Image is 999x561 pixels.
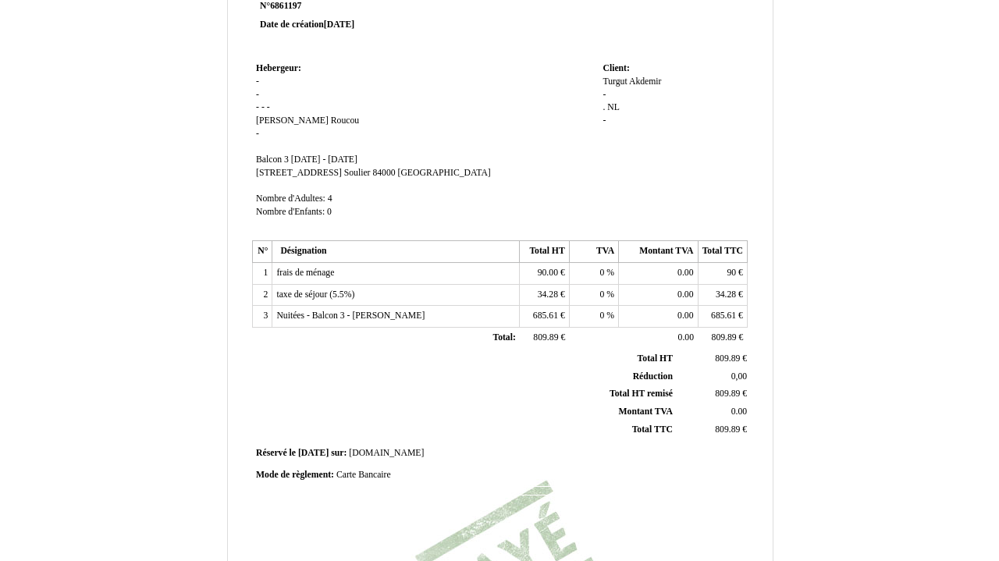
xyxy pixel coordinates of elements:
[520,284,569,306] td: €
[256,115,329,126] span: [PERSON_NAME]
[256,76,259,87] span: -
[331,448,347,458] span: sur:
[276,289,354,300] span: taxe de séjour (5.5%)
[256,168,370,178] span: [STREET_ADDRESS] Soulier
[711,311,736,321] span: 685.61
[698,306,747,328] td: €
[610,389,673,399] span: Total HT remisé
[638,353,673,364] span: Total HT
[270,1,301,11] span: 6861197
[603,115,606,126] span: -
[336,470,391,480] span: Carte Bancaire
[256,470,334,480] span: Mode de règlement:
[569,241,618,263] th: TVA
[716,289,736,300] span: 34.28
[520,328,569,350] td: €
[678,332,694,343] span: 0.00
[256,194,325,204] span: Nombre d'Adultes:
[372,168,395,178] span: 84000
[569,263,618,285] td: %
[677,311,693,321] span: 0.00
[520,263,569,285] td: €
[603,76,627,87] span: Turgut
[520,306,569,328] td: €
[276,268,334,278] span: frais de ménage
[256,207,325,217] span: Nombre d'Enfants:
[276,311,425,321] span: Nuitées - Balcon 3 - [PERSON_NAME]
[603,63,629,73] span: Client:
[533,311,558,321] span: 685.61
[715,424,740,435] span: 809.89
[600,268,605,278] span: 0
[633,371,673,382] span: Réduction
[253,284,272,306] td: 2
[712,332,737,343] span: 809.89
[533,332,558,343] span: 809.89
[272,241,520,263] th: Désignation
[398,168,491,178] span: [GEOGRAPHIC_DATA]
[600,311,605,321] span: 0
[677,289,693,300] span: 0.00
[619,407,673,417] span: Montant TVA
[677,268,693,278] span: 0.00
[256,90,259,100] span: -
[731,407,747,417] span: 0.00
[256,102,259,112] span: -
[715,389,740,399] span: 809.89
[492,332,515,343] span: Total:
[603,102,605,112] span: .
[569,306,618,328] td: %
[267,102,270,112] span: -
[698,328,747,350] td: €
[538,268,558,278] span: 90.00
[291,154,357,165] span: [DATE] - [DATE]
[256,63,301,73] span: Hebergeur:
[324,20,354,30] span: [DATE]
[600,289,605,300] span: 0
[253,306,272,328] td: 3
[349,448,424,458] span: [DOMAIN_NAME]
[256,154,289,165] span: Balcon 3
[629,76,662,87] span: Akdemir
[731,371,747,382] span: 0,00
[676,350,750,367] td: €
[698,284,747,306] td: €
[328,194,332,204] span: 4
[715,353,740,364] span: 809.89
[619,241,698,263] th: Montant TVA
[698,263,747,285] td: €
[676,385,750,403] td: €
[538,289,558,300] span: 34.28
[256,129,259,139] span: -
[607,102,620,112] span: NL
[253,241,272,263] th: N°
[253,263,272,285] td: 1
[727,268,736,278] span: 90
[698,241,747,263] th: Total TTC
[331,115,359,126] span: Roucou
[261,102,265,112] span: -
[327,207,332,217] span: 0
[256,448,296,458] span: Réservé le
[569,284,618,306] td: %
[676,421,750,439] td: €
[632,424,673,435] span: Total TTC
[298,448,329,458] span: [DATE]
[603,90,606,100] span: -
[520,241,569,263] th: Total HT
[260,20,354,30] strong: Date de création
